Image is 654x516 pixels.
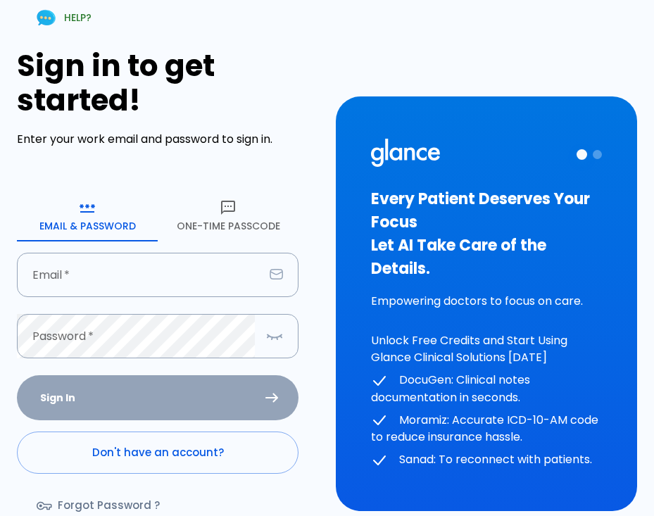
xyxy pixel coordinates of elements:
[371,412,603,446] p: Moramiz: Accurate ICD-10-AM code to reduce insurance hassle.
[17,191,158,241] button: Email & Password
[17,49,319,118] h1: Sign in to get started!
[371,187,603,280] h3: Every Patient Deserves Your Focus Let AI Take Care of the Details.
[371,332,603,366] p: Unlock Free Credits and Start Using Glance Clinical Solutions [DATE]
[371,372,603,406] p: DocuGen: Clinical notes documentation in seconds.
[17,131,319,148] p: Enter your work email and password to sign in.
[34,6,58,30] img: Chat Support
[371,451,603,469] p: Sanad: To reconnect with patients.
[158,191,298,241] button: One-Time Passcode
[17,253,264,297] input: dr.ahmed@clinic.com
[371,293,603,310] p: Empowering doctors to focus on care.
[17,432,298,474] a: Don't have an account?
